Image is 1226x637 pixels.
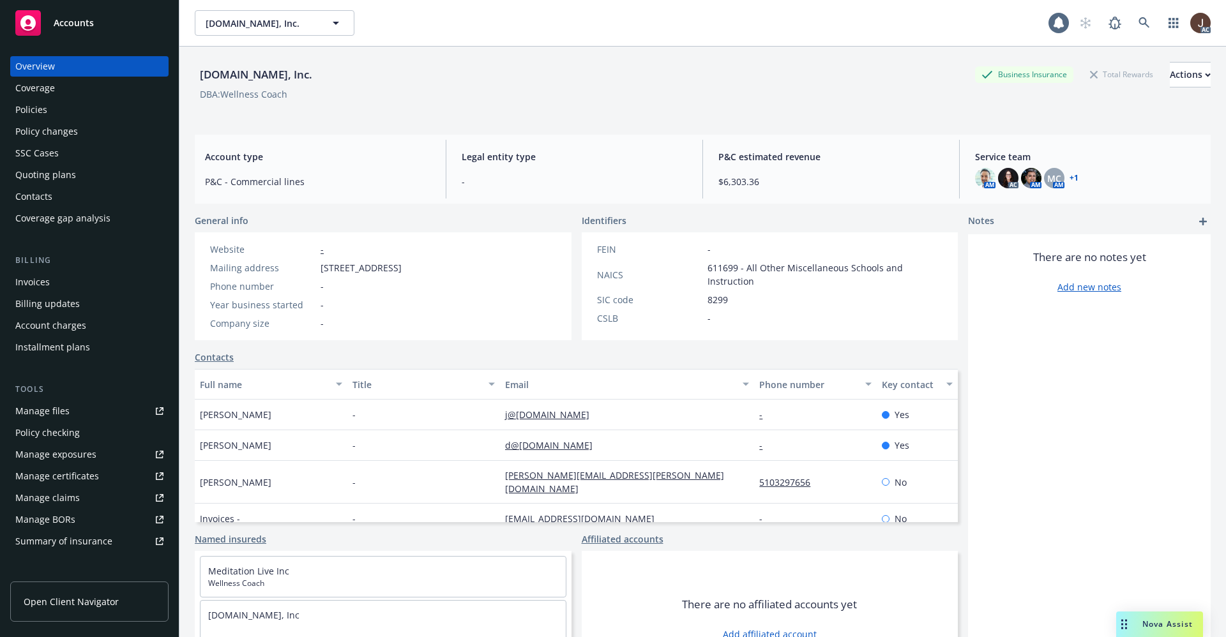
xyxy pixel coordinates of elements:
a: [DOMAIN_NAME], Inc [208,609,299,621]
a: Search [1131,10,1157,36]
a: - [759,408,773,421]
div: Phone number [759,378,857,391]
a: - [759,439,773,451]
a: Contacts [195,350,234,364]
span: Legal entity type [462,150,687,163]
img: photo [998,168,1018,188]
div: Manage files [15,401,70,421]
span: No [895,512,907,525]
button: Email [500,369,754,400]
div: FEIN [597,243,702,256]
a: Add new notes [1057,280,1121,294]
a: add [1195,214,1211,229]
div: Email [505,378,735,391]
a: Summary of insurance [10,531,169,551]
a: +1 [1070,174,1078,182]
button: Full name [195,369,347,400]
a: Named insureds [195,532,266,546]
span: 611699 - All Other Miscellaneous Schools and Instruction [708,261,943,288]
div: Tools [10,383,169,396]
div: Policy changes [15,121,78,142]
img: photo [1021,168,1041,188]
div: Manage claims [15,488,80,508]
div: Policies [15,100,47,120]
a: Meditation Live Inc [208,565,289,577]
a: Switch app [1161,10,1186,36]
span: Notes [968,214,994,229]
span: Open Client Navigator [24,595,119,608]
span: 8299 [708,293,728,306]
span: There are no affiliated accounts yet [682,597,857,612]
a: Contacts [10,186,169,207]
span: Wellness Coach [208,578,558,589]
div: Summary of insurance [15,531,112,551]
button: Title [347,369,500,400]
div: Quoting plans [15,165,76,185]
a: Start snowing [1073,10,1098,36]
a: Manage files [10,401,169,421]
span: - [352,438,356,452]
span: Service team [975,150,1200,163]
div: Policy checking [15,423,80,443]
div: Phone number [210,280,315,293]
a: d@[DOMAIN_NAME] [505,439,603,451]
img: photo [975,168,995,188]
div: Actions [1170,63,1211,87]
div: Coverage gap analysis [15,208,110,229]
span: Account type [205,150,430,163]
span: No [895,476,907,489]
span: - [352,476,356,489]
span: - [321,298,324,311]
a: Billing updates [10,294,169,314]
div: Total Rewards [1084,66,1160,82]
span: [PERSON_NAME] [200,408,271,421]
a: Manage claims [10,488,169,508]
a: Policy changes [10,121,169,142]
div: CSLB [597,311,702,325]
span: Yes [895,438,909,452]
a: Report a Bug [1102,10,1128,36]
div: Contacts [15,186,52,207]
button: Phone number [754,369,876,400]
div: Overview [15,56,55,77]
div: Company size [210,317,315,330]
a: Coverage gap analysis [10,208,169,229]
div: Manage exposures [15,444,96,465]
a: Accounts [10,5,169,41]
div: Business Insurance [975,66,1073,82]
div: Key contact [882,378,939,391]
span: - [321,317,324,330]
span: There are no notes yet [1033,250,1146,265]
span: - [321,280,324,293]
a: Policy checking [10,423,169,443]
div: Drag to move [1116,611,1132,637]
span: Nova Assist [1142,618,1193,629]
a: 5103297656 [759,476,821,488]
span: [STREET_ADDRESS] [321,261,402,274]
div: Website [210,243,315,256]
div: Installment plans [15,337,90,357]
span: Accounts [54,18,94,28]
span: [PERSON_NAME] [200,438,271,452]
a: SSC Cases [10,143,169,163]
button: Key contact [877,369,958,400]
a: Overview [10,56,169,77]
div: Billing updates [15,294,80,314]
span: $6,303.36 [718,175,944,188]
span: P&C - Commercial lines [205,175,430,188]
a: Manage exposures [10,444,169,465]
span: - [708,311,711,325]
span: General info [195,214,248,227]
button: Nova Assist [1116,611,1203,637]
a: Quoting plans [10,165,169,185]
a: Affiliated accounts [582,532,663,546]
span: [DOMAIN_NAME], Inc. [206,17,316,30]
div: Title [352,378,481,391]
img: photo [1190,13,1211,33]
a: Account charges [10,315,169,336]
a: - [321,243,324,255]
span: MC [1047,172,1061,185]
span: Invoices - [200,512,240,525]
div: Manage BORs [15,509,75,530]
